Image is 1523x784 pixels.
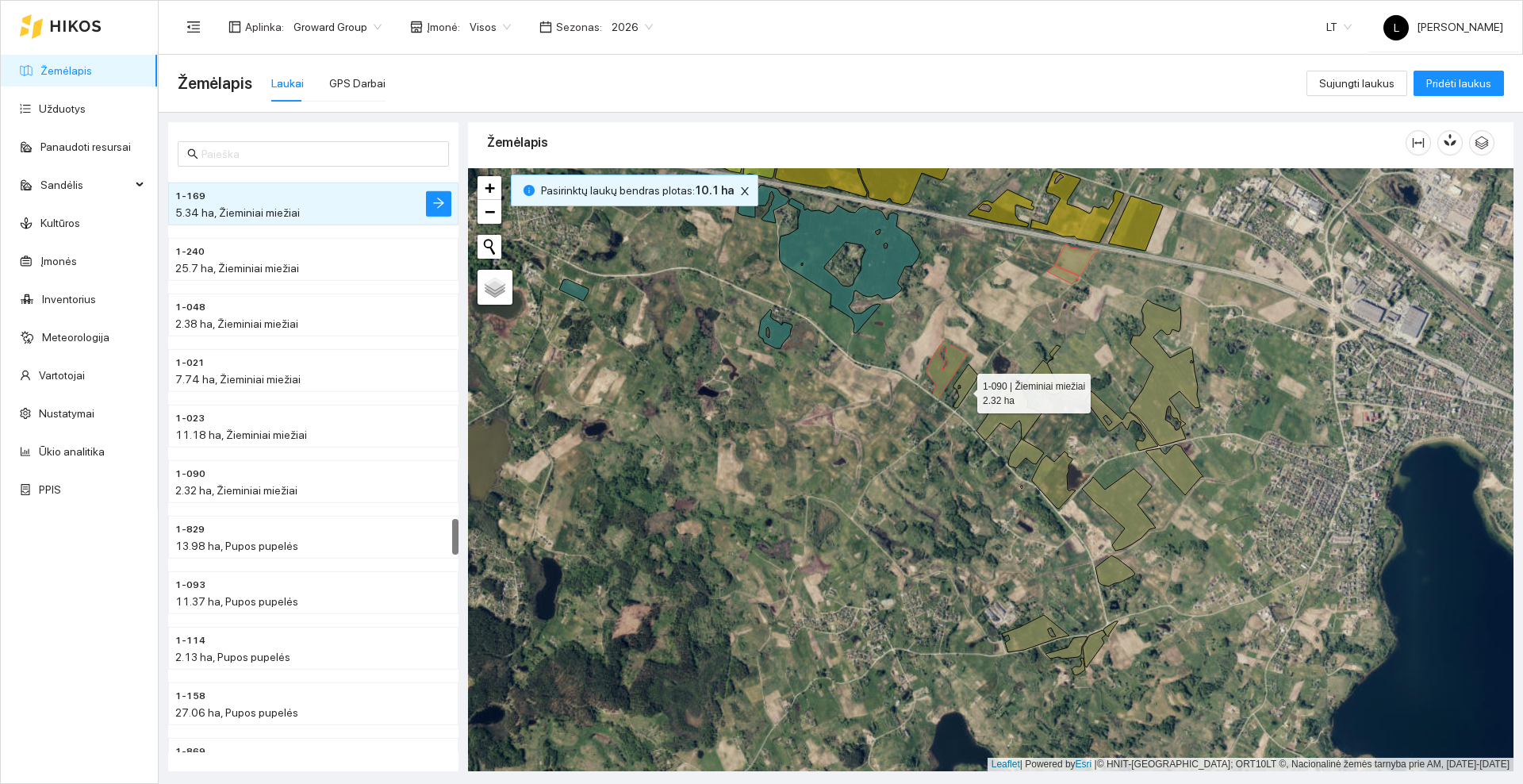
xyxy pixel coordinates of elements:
[1326,15,1352,39] span: LT
[487,120,1406,165] div: Žemėlapis
[541,182,734,199] span: Pasirinktų laukų bendras plotas :
[175,206,300,219] span: 5.34 ha, Žieminiai miežiai
[736,186,754,197] span: close
[612,15,653,39] span: 2026
[175,411,205,426] span: 1-023
[245,18,284,36] span: Aplinka :
[175,522,205,537] span: 1-829
[478,235,501,259] button: Initiate a new search
[175,373,301,386] span: 7.74 ha, Žieminiai miežiai
[186,20,201,34] span: menu-fold
[410,21,423,33] span: shop
[478,270,512,305] a: Layers
[39,102,86,115] a: Užduotys
[175,244,205,259] span: 1-240
[1319,75,1394,92] span: Sujungti laukus
[175,633,205,648] span: 1-114
[178,11,209,43] button: menu-fold
[271,75,304,92] div: Laukai
[485,202,495,221] span: −
[42,293,96,306] a: Inventorius
[992,759,1020,770] a: Leaflet
[432,197,445,212] span: arrow-right
[1406,136,1430,149] span: column-width
[478,200,501,224] a: Zoom out
[228,21,241,33] span: layout
[175,355,205,371] span: 1-021
[329,75,386,92] div: GPS Darbai
[1383,21,1503,33] span: [PERSON_NAME]
[1095,759,1097,770] span: |
[175,595,298,608] span: 11.37 ha, Pupos pupelės
[175,651,290,663] span: 2.13 ha, Pupos pupelės
[1076,759,1092,770] a: Esri
[478,176,501,200] a: Zoom in
[187,148,198,159] span: search
[178,71,252,96] span: Žemėlapis
[1414,71,1504,96] button: Pridėti laukus
[40,169,131,201] span: Sandėlis
[1394,15,1399,40] span: L
[39,483,61,496] a: PPIS
[524,185,535,196] span: info-circle
[1306,77,1407,90] a: Sujungti laukus
[735,182,754,201] button: close
[1414,77,1504,90] a: Pridėti laukus
[40,255,77,267] a: Įmonės
[175,540,298,552] span: 13.98 ha, Pupos pupelės
[175,317,298,330] span: 2.38 ha, Žieminiai miežiai
[40,140,131,153] a: Panaudoti resursai
[1406,130,1431,156] button: column-width
[1426,75,1491,92] span: Pridėti laukus
[175,706,298,719] span: 27.06 ha, Pupos pupelės
[556,18,602,36] span: Sezonas :
[175,300,205,315] span: 1-048
[175,689,205,704] span: 1-158
[470,15,511,39] span: Visos
[201,145,439,163] input: Paieška
[427,18,460,36] span: Įmonė :
[39,445,105,458] a: Ūkio analitika
[1306,71,1407,96] button: Sujungti laukus
[175,262,299,275] span: 25.7 ha, Žieminiai miežiai
[988,758,1513,771] div: | Powered by © HNIT-[GEOGRAPHIC_DATA]; ORT10LT ©, Nacionalinė žemės tarnyba prie AM, [DATE]-[DATE]
[175,467,205,482] span: 1-090
[175,429,307,441] span: 11.18 ha, Žieminiai miežiai
[175,189,205,204] span: 1-169
[175,484,297,497] span: 2.32 ha, Žieminiai miežiai
[39,407,94,420] a: Nustatymai
[695,184,734,197] b: 10.1 ha
[539,21,552,33] span: calendar
[40,217,80,229] a: Kultūros
[175,744,205,759] span: 1-869
[485,178,495,198] span: +
[426,191,451,217] button: arrow-right
[39,369,85,382] a: Vartotojai
[293,15,382,39] span: Groward Group
[40,64,92,77] a: Žemėlapis
[175,578,205,593] span: 1-093
[42,331,109,344] a: Meteorologija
